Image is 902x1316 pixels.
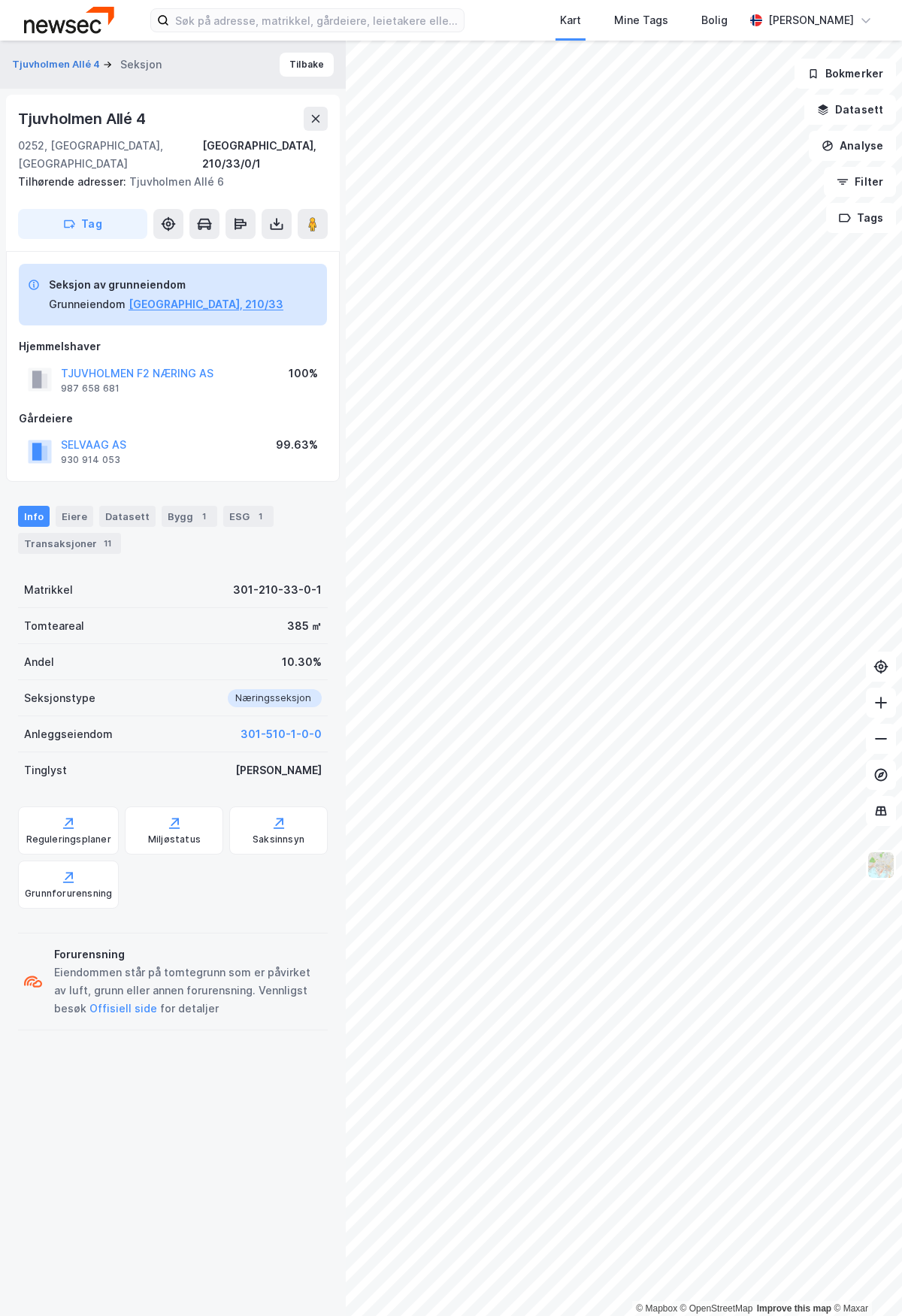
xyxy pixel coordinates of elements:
[826,203,896,233] button: Tags
[19,410,327,428] div: Gårdeiere
[99,506,156,527] div: Datasett
[867,851,895,879] img: Z
[287,617,322,635] div: 385 ㎡
[18,107,149,131] div: Tjuvholmen Allé 4
[148,833,201,846] div: Miljøstatus
[560,11,581,29] div: Kart
[680,1303,753,1314] a: OpenStreetMap
[824,167,896,197] button: Filter
[24,581,73,599] div: Matrikkel
[804,95,896,125] button: Datasett
[18,209,147,239] button: Tag
[202,137,328,173] div: [GEOGRAPHIC_DATA], 210/33/0/1
[18,506,50,527] div: Info
[282,653,322,671] div: 10.30%
[24,725,113,743] div: Anleggseiendom
[18,533,121,554] div: Transaksjoner
[827,1244,902,1316] iframe: Chat Widget
[276,436,318,454] div: 99.63%
[54,964,322,1018] div: Eiendommen står på tomtegrunn som er påvirket av luft, grunn eller annen forurensning. Vennligst ...
[61,454,120,466] div: 930 914 053
[809,131,896,161] button: Analyse
[253,509,268,524] div: 1
[54,945,322,964] div: Forurensning
[24,617,84,635] div: Tomteareal
[18,137,202,173] div: 0252, [GEOGRAPHIC_DATA], [GEOGRAPHIC_DATA]
[795,59,896,89] button: Bokmerker
[827,1244,902,1316] div: Kontrollprogram for chat
[26,833,111,846] div: Reguleringsplaner
[701,11,728,29] div: Bolig
[49,276,283,294] div: Seksjon av grunneiendom
[56,506,93,527] div: Eiere
[100,536,115,551] div: 11
[19,337,327,355] div: Hjemmelshaver
[24,653,54,671] div: Andel
[120,56,162,74] div: Seksjon
[129,295,283,313] button: [GEOGRAPHIC_DATA], 210/33
[614,11,668,29] div: Mine Tags
[235,761,322,779] div: [PERSON_NAME]
[162,506,217,527] div: Bygg
[24,761,67,779] div: Tinglyst
[24,689,95,707] div: Seksjonstype
[636,1303,677,1314] a: Mapbox
[280,53,334,77] button: Tilbake
[289,365,318,383] div: 100%
[169,9,464,32] input: Søk på adresse, matrikkel, gårdeiere, leietakere eller personer
[49,295,126,313] div: Grunneiendom
[223,506,274,527] div: ESG
[12,57,103,72] button: Tjuvholmen Allé 4
[18,173,316,191] div: Tjuvholmen Allé 6
[757,1303,831,1314] a: Improve this map
[253,833,304,846] div: Saksinnsyn
[768,11,854,29] div: [PERSON_NAME]
[24,7,114,33] img: newsec-logo.f6e21ccffca1b3a03d2d.png
[61,383,120,395] div: 987 658 681
[233,581,322,599] div: 301-210-33-0-1
[25,888,112,900] div: Grunnforurensning
[241,725,322,743] button: 301-510-1-0-0
[18,175,129,188] span: Tilhørende adresser:
[196,509,211,524] div: 1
